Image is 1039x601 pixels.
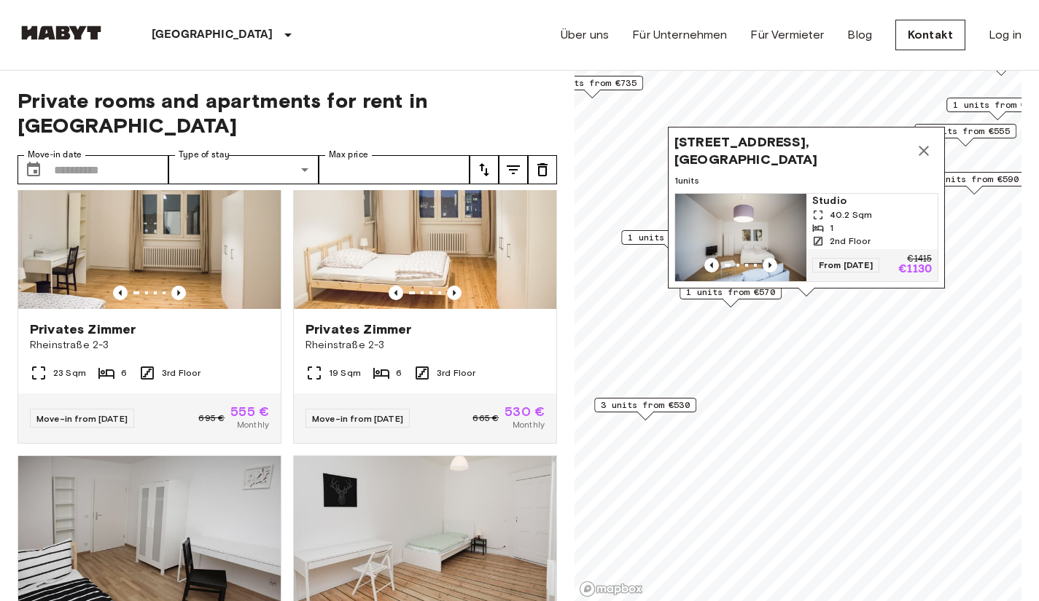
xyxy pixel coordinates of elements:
[329,149,368,161] label: Max price
[675,194,806,281] img: Marketing picture of unit DE-01-089-003-01H
[528,155,557,184] button: tune
[293,133,557,444] a: Marketing picture of unit DE-01-090-02MPrevious imagePrevious imagePrivates ZimmerRheinstraße 2-3...
[237,418,269,431] span: Monthly
[895,20,965,50] a: Kontakt
[294,134,556,309] img: Marketing picture of unit DE-01-090-02M
[628,231,717,244] span: 1 units from €640
[621,230,723,253] div: Map marker
[36,413,128,424] span: Move-in from [DATE]
[113,286,128,300] button: Previous image
[812,258,879,272] span: From [DATE]
[306,338,545,353] span: Rheinstraße 2-3
[53,366,86,380] span: 23 Sqm
[907,255,932,264] p: €1415
[989,26,1022,44] a: Log in
[162,366,201,380] span: 3rd Floor
[121,366,127,380] span: 6
[171,286,186,300] button: Previous image
[830,235,871,248] span: 2nd Floor
[389,286,403,300] button: Previous image
[28,149,82,161] label: Move-in date
[17,133,281,444] a: Marketing picture of unit DE-01-090-03MPrevious imagePrevious imagePrivates ZimmerRheinstraße 2-3...
[329,366,361,380] span: 19 Sqm
[179,149,230,161] label: Type of stay
[513,418,545,431] span: Monthly
[579,581,643,597] a: Mapbox logo
[750,26,824,44] a: Für Vermieter
[17,88,557,138] span: Private rooms and apartments for rent in [GEOGRAPHIC_DATA]
[674,174,938,187] span: 1 units
[30,338,269,353] span: Rheinstraße 2-3
[898,264,932,275] p: €1130
[230,405,269,418] span: 555 €
[594,398,696,420] div: Map marker
[505,405,545,418] span: 530 €
[19,155,48,184] button: Choose date
[472,412,499,425] span: 665 €
[437,366,475,380] span: 3rd Floor
[930,173,1019,186] span: 1 units from €590
[17,25,105,40] img: Habyt
[674,133,909,168] span: [STREET_ADDRESS], [GEOGRAPHIC_DATA]
[152,26,273,44] p: [GEOGRAPHIC_DATA]
[763,258,777,272] button: Previous image
[674,193,938,282] a: Marketing picture of unit DE-01-089-003-01HPrevious imagePrevious imageStudio40.2 Sqm12nd FloorFr...
[548,76,637,90] span: 1 units from €735
[812,194,932,208] span: Studio
[541,76,643,98] div: Map marker
[312,413,403,424] span: Move-in from [DATE]
[601,398,690,412] span: 3 units from €530
[470,155,499,184] button: tune
[668,127,945,296] div: Map marker
[396,366,402,380] span: 6
[914,124,1016,146] div: Map marker
[499,155,528,184] button: tune
[923,172,1025,195] div: Map marker
[30,321,136,338] span: Privates Zimmer
[198,412,225,425] span: 695 €
[921,125,1010,138] span: 3 units from €555
[306,321,411,338] span: Privates Zimmer
[830,208,872,221] span: 40.2 Sqm
[561,26,609,44] a: Über uns
[847,26,872,44] a: Blog
[447,286,462,300] button: Previous image
[830,221,833,235] span: 1
[704,258,719,272] button: Previous image
[632,26,727,44] a: Für Unternehmen
[18,134,281,309] img: Marketing picture of unit DE-01-090-03M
